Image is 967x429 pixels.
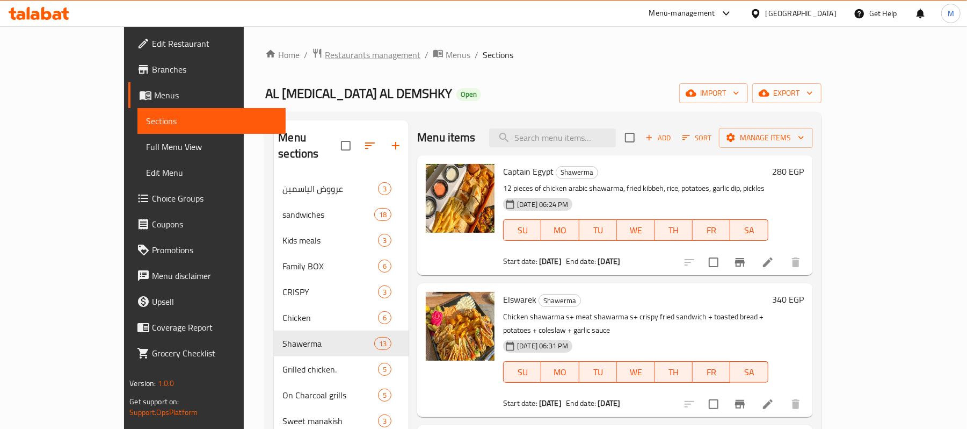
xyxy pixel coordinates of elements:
[513,199,572,210] span: [DATE] 06:24 PM
[641,130,675,146] span: Add item
[617,361,655,383] button: WE
[566,254,596,268] span: End date:
[274,305,409,331] div: Chicken6
[433,48,470,62] a: Menus
[508,223,537,238] span: SU
[154,89,277,102] span: Menus
[282,363,378,376] span: Grilled chicken.
[137,108,286,134] a: Sections
[274,356,409,382] div: Grilled chicken.5
[282,337,374,350] div: Shawerma
[539,254,562,268] b: [DATE]
[282,208,374,221] span: sandwiches
[152,218,277,231] span: Coupons
[641,130,675,146] button: Add
[556,166,598,178] span: Shawerma
[152,269,277,282] span: Menu disclaimer
[282,182,378,195] div: عرووض الياسمين
[688,87,739,100] span: import
[503,254,537,268] span: Start date:
[541,219,579,241] button: MO
[539,294,581,307] div: Shawerma
[773,292,804,307] h6: 340 EGP
[128,56,286,82] a: Branches
[489,128,616,147] input: search
[584,364,613,380] span: TU
[539,396,562,410] b: [DATE]
[579,219,617,241] button: TU
[274,202,409,227] div: sandwiches18
[378,182,391,195] div: items
[274,253,409,279] div: Family BOX6
[152,321,277,334] span: Coverage Report
[128,289,286,314] a: Upsell
[282,234,378,247] div: Kids meals
[693,361,730,383] button: FR
[282,260,378,273] span: Family BOX
[566,396,596,410] span: End date:
[456,90,481,99] span: Open
[378,285,391,298] div: items
[378,363,391,376] div: items
[655,219,693,241] button: TH
[265,48,821,62] nav: breadcrumb
[274,331,409,356] div: Shawerma13
[357,133,383,159] span: Sort sections
[152,37,277,50] span: Edit Restaurant
[375,339,391,349] span: 13
[456,88,481,101] div: Open
[379,261,391,271] span: 6
[282,414,378,427] div: Sweet manakish
[503,291,536,308] span: Elswarek
[546,223,575,238] span: MO
[146,166,277,179] span: Edit Menu
[659,364,688,380] span: TH
[378,234,391,247] div: items
[503,219,541,241] button: SU
[304,48,308,61] li: /
[598,396,620,410] b: [DATE]
[152,192,277,205] span: Choice Groups
[693,219,730,241] button: FR
[735,364,764,380] span: SA
[761,87,813,100] span: export
[503,163,554,180] span: Captain Egypt
[697,364,726,380] span: FR
[282,285,378,298] span: CRISPY
[546,364,575,380] span: MO
[335,134,357,157] span: Select all sections
[719,128,813,148] button: Manage items
[541,361,579,383] button: MO
[475,48,478,61] li: /
[128,185,286,211] a: Choice Groups
[274,227,409,253] div: Kids meals3
[274,382,409,408] div: On Charcoal grills5
[282,389,378,402] span: On Charcoal grills
[128,263,286,289] a: Menu disclaimer
[644,132,673,144] span: Add
[146,115,277,127] span: Sections
[783,391,809,417] button: delete
[374,208,391,221] div: items
[621,223,650,238] span: WE
[128,340,286,366] a: Grocery Checklist
[325,48,420,61] span: Restaurants management
[128,82,286,108] a: Menus
[621,364,650,380] span: WE
[152,347,277,360] span: Grocery Checklist
[152,295,277,308] span: Upsell
[375,210,391,220] span: 18
[312,48,420,62] a: Restaurants management
[513,341,572,351] span: [DATE] 06:31 PM
[128,314,286,340] a: Coverage Report
[730,219,768,241] button: SA
[702,251,725,274] span: Select to update
[680,130,715,146] button: Sort
[579,361,617,383] button: TU
[417,130,476,146] h2: Menu items
[948,8,954,19] span: M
